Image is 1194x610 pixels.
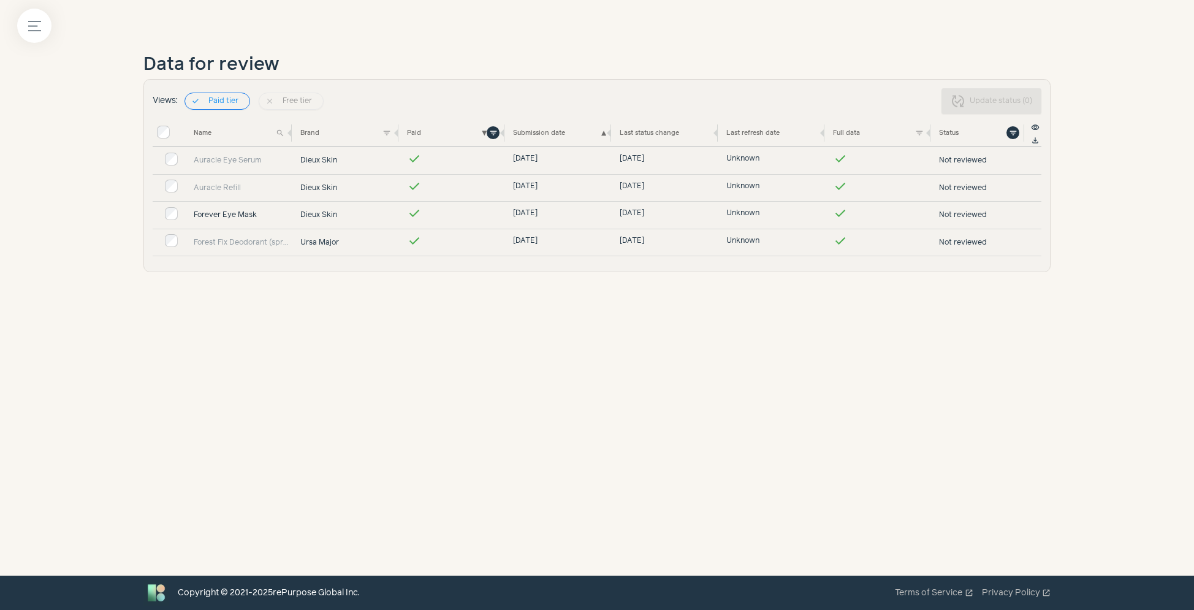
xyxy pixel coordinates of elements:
[915,129,924,137] span: filter_list
[1009,129,1017,137] span: filter_list
[935,174,1041,202] td: Not reviewed
[1031,136,1040,145] span: file_download
[296,229,403,256] td: Ursa Major
[407,151,422,166] span: check
[184,93,250,110] button: check Paid tier
[620,208,644,219] span: [DATE]
[513,153,538,164] span: [DATE]
[407,234,422,248] span: check
[513,181,538,192] span: [DATE]
[276,129,284,137] span: search
[913,126,926,139] button: filter_list
[265,97,274,105] i: close
[1031,123,1040,132] span: visibility
[620,129,679,137] button: Last status change
[833,234,848,248] span: check
[381,126,394,139] button: filter_list
[1029,121,1041,134] button: visibility
[513,129,565,137] button: Submission date
[194,237,292,248] a: Forest Fix Deodorant (spray)
[726,235,759,246] span: Unknown
[1042,589,1051,597] span: open_in_new
[982,587,1051,600] a: Privacy Policyopen_in_new
[895,587,973,600] a: Terms of Serviceopen_in_new
[726,208,759,219] span: Unknown
[407,179,422,194] span: check
[513,208,538,219] span: [DATE]
[833,206,848,221] span: check
[278,97,316,105] span: Free tier
[296,174,403,202] td: Dieux Skin
[833,179,848,194] span: check
[482,126,500,140] div: ▼
[143,580,169,606] img: Bluebird logo
[194,155,292,166] a: Auracle Eye Serum
[382,129,391,137] span: filter_list
[407,206,422,221] span: check
[965,589,973,597] span: open_in_new
[1029,134,1041,147] button: file_download
[296,202,403,229] td: Dieux Skin
[939,129,959,137] button: Status
[935,147,1041,175] td: Not reviewed
[833,151,848,166] span: check
[194,129,211,137] button: Name
[153,88,325,114] div: Views:
[935,229,1041,256] td: Not reviewed
[935,202,1041,229] td: Not reviewed
[274,126,287,139] button: search
[300,129,319,137] button: Brand
[833,129,860,137] button: Full data
[1006,126,1019,139] button: filter_list
[726,181,759,192] span: Unknown
[726,153,759,164] span: Unknown
[296,147,403,175] td: Dieux Skin
[194,210,292,221] a: Forever Eye Mask
[489,129,498,137] span: filter_list
[620,235,644,246] span: [DATE]
[601,129,606,137] div: ▲
[204,97,243,105] span: Paid tier
[620,153,644,164] span: [DATE]
[191,97,200,105] i: check
[620,181,644,192] span: [DATE]
[726,129,780,137] button: Last refresh date
[194,183,292,194] a: Auracle Refill
[143,51,1051,79] h1: Data for review
[487,126,500,139] button: filter_list
[178,587,360,600] div: Copyright © 2021- 2025 rePurpose Global Inc.
[513,235,538,246] span: [DATE]
[407,129,421,137] button: Paid
[259,93,324,110] button: close Free tier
